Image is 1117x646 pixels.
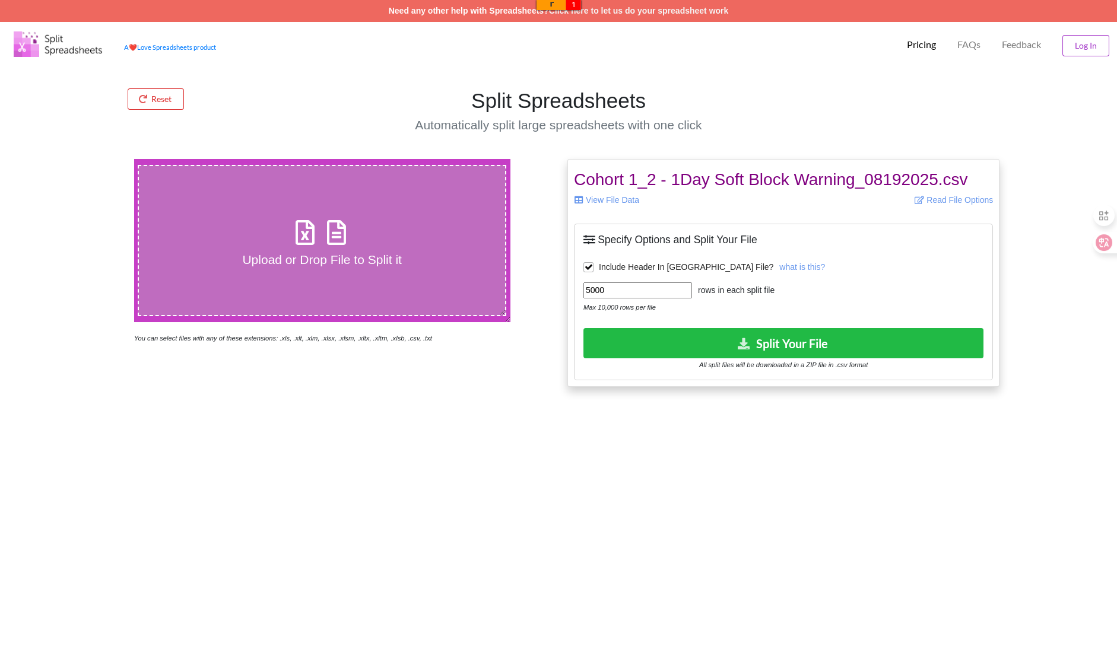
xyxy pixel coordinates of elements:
[692,284,775,297] label: rows in each split file
[1062,35,1109,56] button: Log In
[284,88,833,113] h1: Split Spreadsheets
[134,335,432,342] i: You can select files with any of these extensions: .xls, .xlt, .xlm, .xlsx, .xlsm, .xltx, .xltm, ...
[129,43,137,51] span: heart
[574,194,775,206] p: View File Data
[63,5,158,20] input: ASIN, PO, Alias, + more...
[574,170,993,190] h2: Cohort 1_2 - 1Day Soft Block Warning_08192025.csv
[128,88,185,110] button: Reset
[699,361,868,368] i: All split files will be downloaded in a ZIP file in .csv format
[583,262,773,272] label: Include Header In [GEOGRAPHIC_DATA] File?
[583,328,983,358] button: Split Your File
[549,6,729,15] a: Click here to let us do your spreadsheet work
[284,117,833,132] h4: Automatically split large spreadsheets with one click
[222,12,242,21] a: Clear
[792,194,993,206] p: Read File Options
[1002,40,1041,49] span: Feedback
[779,262,825,272] span: what is this?
[957,39,980,51] p: FAQs
[907,39,936,51] p: Pricing
[183,3,239,12] input: ASIN
[124,43,216,51] a: AheartLove Spreadsheets product
[183,12,202,21] a: View
[202,12,222,21] a: Copy
[583,304,656,311] i: Max 10,000 rows per file
[583,233,983,246] h5: Specify Options and Split Your File
[139,252,505,267] h4: Upload or Drop File to Split it
[14,31,103,57] img: Logo.png
[29,4,44,19] img: jennnn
